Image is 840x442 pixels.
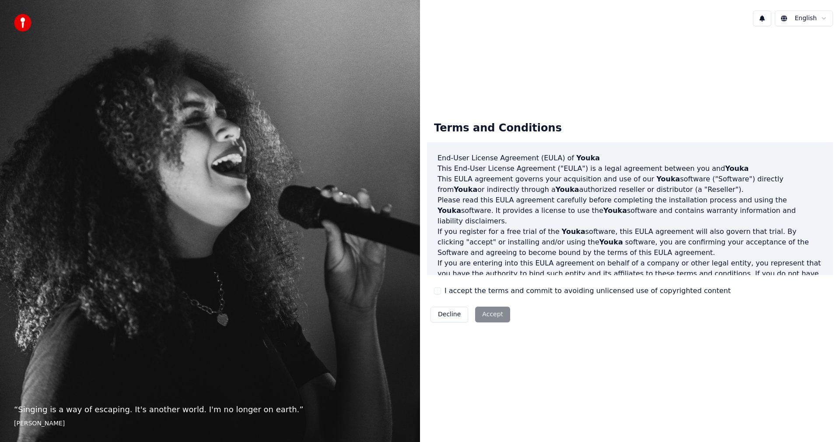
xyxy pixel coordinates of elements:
[603,206,627,215] span: Youka
[556,185,579,194] span: Youka
[562,227,585,236] span: Youka
[437,226,822,258] p: If you register for a free trial of the software, this EULA agreement will also govern that trial...
[725,164,749,173] span: Youka
[454,185,477,194] span: Youka
[444,286,731,296] label: I accept the terms and commit to avoiding unlicensed use of copyrighted content
[14,14,31,32] img: youka
[599,238,623,246] span: Youka
[576,154,600,162] span: Youka
[430,307,468,322] button: Decline
[14,419,406,428] footer: [PERSON_NAME]
[437,163,822,174] p: This End-User License Agreement ("EULA") is a legal agreement between you and
[14,403,406,416] p: “ Singing is a way of escaping. It's another world. I'm no longer on earth. ”
[656,175,680,183] span: Youka
[437,195,822,226] p: Please read this EULA agreement carefully before completing the installation process and using th...
[437,206,461,215] span: Youka
[427,114,569,142] div: Terms and Conditions
[437,258,822,300] p: If you are entering into this EULA agreement on behalf of a company or other legal entity, you re...
[437,174,822,195] p: This EULA agreement governs your acquisition and use of our software ("Software") directly from o...
[437,153,822,163] h3: End-User License Agreement (EULA) of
